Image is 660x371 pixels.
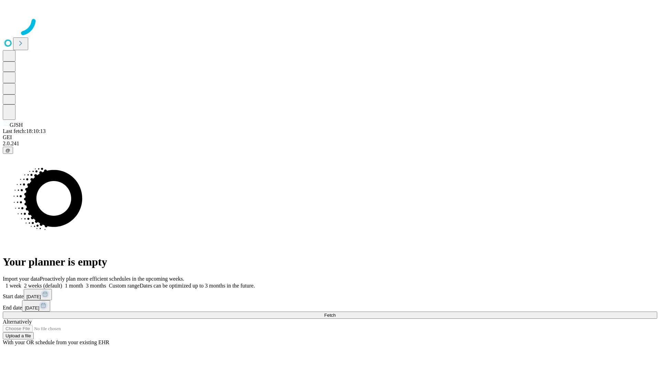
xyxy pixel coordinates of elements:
[86,283,106,289] span: 3 months
[24,283,62,289] span: 2 weeks (default)
[3,300,657,312] div: End date
[3,256,657,268] h1: Your planner is empty
[22,300,50,312] button: [DATE]
[109,283,140,289] span: Custom range
[3,339,109,345] span: With your OR schedule from your existing EHR
[3,319,32,325] span: Alternatively
[324,313,335,318] span: Fetch
[5,283,21,289] span: 1 week
[40,276,184,282] span: Proactively plan more efficient schedules in the upcoming weeks.
[3,312,657,319] button: Fetch
[24,289,52,300] button: [DATE]
[5,148,10,153] span: @
[3,128,46,134] span: Last fetch: 18:10:13
[26,294,41,299] span: [DATE]
[10,122,23,128] span: GJSH
[65,283,83,289] span: 1 month
[3,140,657,147] div: 2.0.241
[3,147,13,154] button: @
[3,134,657,140] div: GEI
[3,332,34,339] button: Upload a file
[3,276,40,282] span: Import your data
[3,289,657,300] div: Start date
[25,305,39,311] span: [DATE]
[140,283,255,289] span: Dates can be optimized up to 3 months in the future.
